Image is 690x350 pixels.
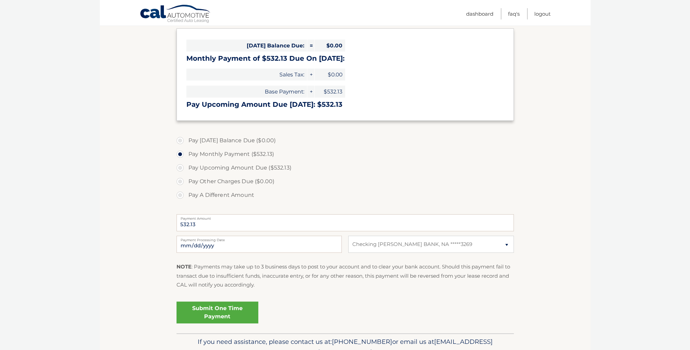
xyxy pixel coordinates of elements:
[508,8,520,19] a: FAQ's
[177,236,342,241] label: Payment Processing Date
[177,147,514,161] label: Pay Monthly Payment ($532.13)
[177,262,514,289] p: : Payments may take up to 3 business days to post to your account and to clear your bank account....
[177,134,514,147] label: Pay [DATE] Balance Due ($0.00)
[177,302,258,323] a: Submit One Time Payment
[186,40,307,52] span: [DATE] Balance Due:
[466,8,493,19] a: Dashboard
[177,214,514,231] input: Payment Amount
[177,214,514,220] label: Payment Amount
[186,86,307,98] span: Base Payment:
[177,161,514,175] label: Pay Upcoming Amount Due ($532.13)
[534,8,551,19] a: Logout
[307,86,314,98] span: +
[186,69,307,81] span: Sales Tax:
[315,86,345,98] span: $532.13
[140,4,211,24] a: Cal Automotive
[307,40,314,52] span: =
[332,338,392,346] span: [PHONE_NUMBER]
[177,236,342,253] input: Payment Date
[177,188,514,202] label: Pay A Different Amount
[315,40,345,52] span: $0.00
[307,69,314,81] span: +
[186,100,504,109] h3: Pay Upcoming Amount Due [DATE]: $532.13
[315,69,345,81] span: $0.00
[177,263,191,270] strong: NOTE
[186,54,504,63] h3: Monthly Payment of $532.13 Due On [DATE]:
[177,175,514,188] label: Pay Other Charges Due ($0.00)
